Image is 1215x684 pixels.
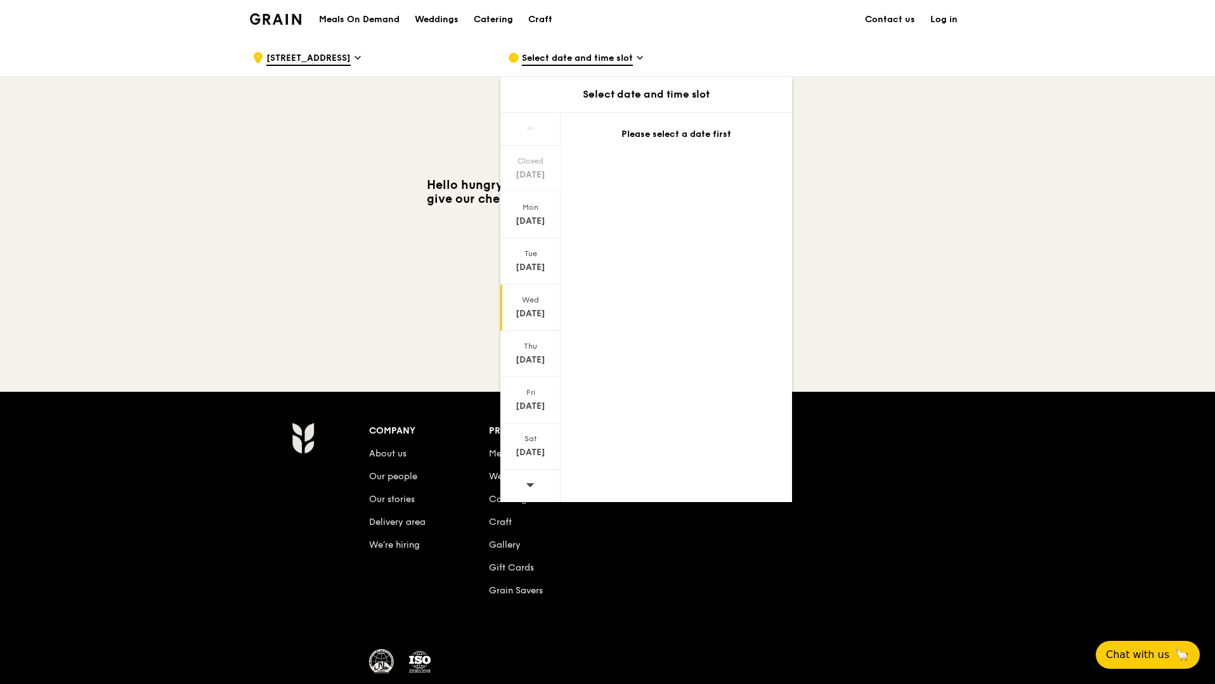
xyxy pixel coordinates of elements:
span: Select date and time slot [522,52,633,66]
a: Craft [489,517,512,527]
div: Thu [502,341,559,351]
a: Weddings [407,1,466,39]
div: [DATE] [502,261,559,274]
div: Catering [474,1,513,39]
img: Grain [292,422,314,454]
div: [DATE] [502,307,559,320]
div: Craft [528,1,552,39]
span: 🦙 [1174,647,1190,662]
a: About us [369,448,406,459]
span: Chat with us [1106,647,1169,662]
img: ISO Certified [407,649,432,674]
div: Sat [502,434,559,444]
div: Company [369,422,489,440]
img: MUIS Halal Certified [369,649,394,674]
a: Our stories [369,494,415,505]
a: Catering [489,494,527,505]
a: Meals On Demand [489,448,567,459]
button: Chat with us🦙 [1096,641,1200,669]
a: We’re hiring [369,539,420,550]
a: Grain Savers [489,585,543,596]
a: Our people [369,471,417,482]
div: Fri [502,387,559,397]
a: Delivery area [369,517,426,527]
div: Closed [502,156,559,166]
a: Gallery [489,539,521,550]
div: Select date and time slot [500,87,792,102]
a: Gift Cards [489,562,534,573]
h3: Hello hungry human. We’re closed [DATE] as it’s important to give our chefs a break to rest and r... [417,178,798,220]
span: [STREET_ADDRESS] [266,52,351,66]
div: Weddings [415,1,458,39]
a: Log in [923,1,965,39]
a: Craft [521,1,560,39]
div: Products [489,422,609,440]
a: Weddings [489,471,531,482]
a: Catering [466,1,521,39]
div: [DATE] [502,400,559,413]
h1: Meals On Demand [319,13,400,26]
div: [DATE] [502,215,559,228]
div: Wed [502,295,559,305]
a: Contact us [857,1,923,39]
div: [DATE] [502,169,559,181]
div: [DATE] [502,354,559,366]
div: Please select a date first [576,128,777,141]
div: Tue [502,248,559,259]
div: [DATE] [502,446,559,459]
img: Grain [250,13,301,25]
div: Mon [502,202,559,212]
